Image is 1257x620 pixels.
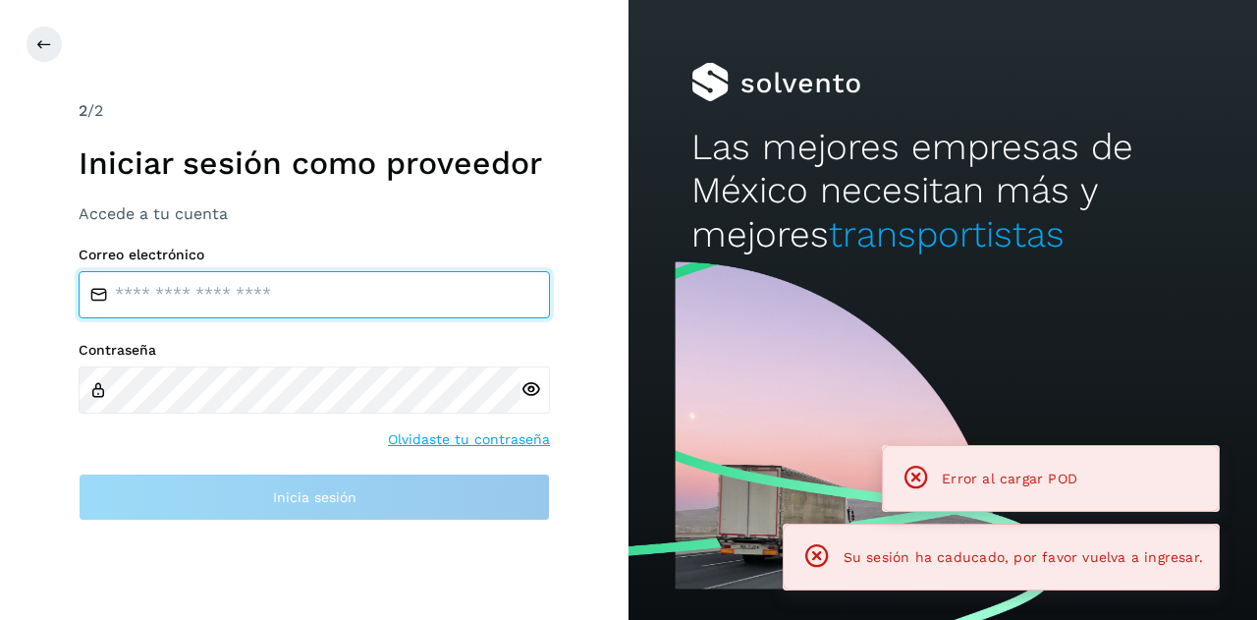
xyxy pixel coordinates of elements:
span: Error al cargar POD [942,471,1077,486]
h2: Las mejores empresas de México necesitan más y mejores [691,126,1194,256]
span: transportistas [829,213,1065,255]
span: 2 [79,101,87,120]
label: Contraseña [79,342,550,359]
div: /2 [79,99,550,123]
span: Inicia sesión [273,490,356,504]
h1: Iniciar sesión como proveedor [79,144,550,182]
h3: Accede a tu cuenta [79,204,550,223]
span: Su sesión ha caducado, por favor vuelva a ingresar. [844,549,1203,565]
label: Correo electrónico [79,247,550,263]
a: Olvidaste tu contraseña [388,429,550,450]
button: Inicia sesión [79,474,550,521]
